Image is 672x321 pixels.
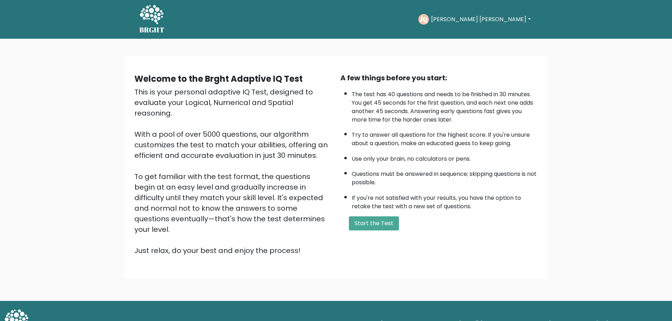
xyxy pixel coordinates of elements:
[340,73,538,83] div: A few things before you start:
[139,3,165,36] a: BRGHT
[352,166,538,187] li: Questions must be answered in sequence; skipping questions is not possible.
[349,216,399,230] button: Start the Test
[420,15,428,23] text: JQ
[352,87,538,124] li: The test has 40 questions and needs to be finished in 30 minutes. You get 45 seconds for the firs...
[352,190,538,211] li: If you're not satisfied with your results, you have the option to retake the test with a new set ...
[134,87,332,256] div: This is your personal adaptive IQ Test, designed to evaluate your Logical, Numerical and Spatial ...
[352,127,538,148] li: Try to answer all questions for the highest score. If you're unsure about a question, make an edu...
[139,26,165,34] h5: BRGHT
[429,15,533,24] button: [PERSON_NAME] [PERSON_NAME]
[134,73,303,85] b: Welcome to the Brght Adaptive IQ Test
[352,151,538,163] li: Use only your brain, no calculators or pens.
